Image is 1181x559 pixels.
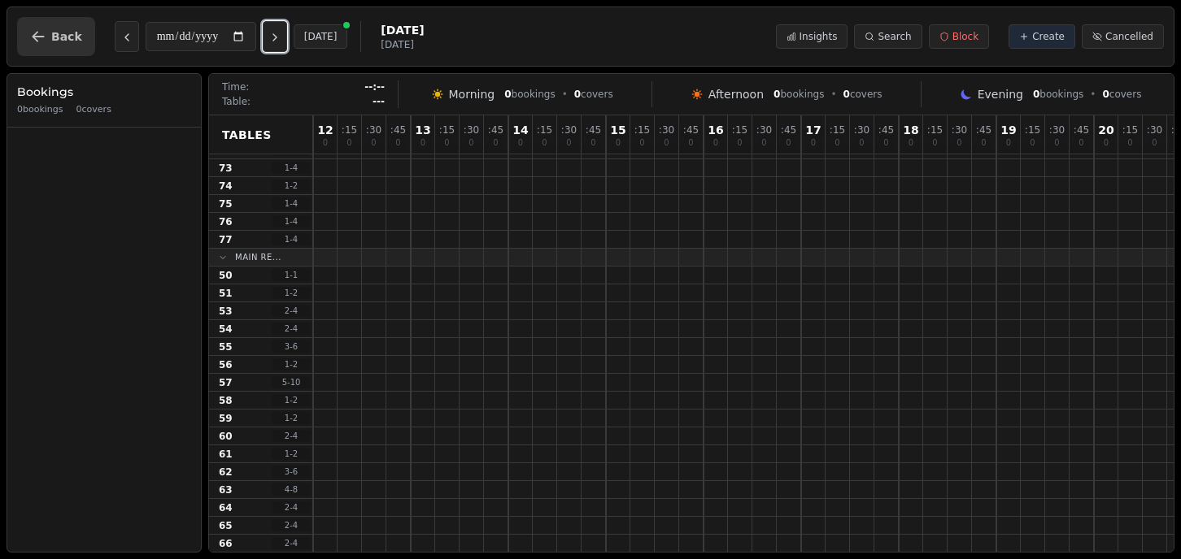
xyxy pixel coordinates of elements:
span: 76 [219,215,233,228]
span: • [1090,88,1096,101]
span: 63 [219,483,233,496]
span: 56 [219,358,233,371]
span: 0 [1079,139,1083,147]
span: Insights [800,30,838,43]
span: : 30 [561,125,577,135]
span: 1 - 2 [272,180,311,192]
span: covers [1102,88,1141,101]
span: 54 [219,323,233,336]
span: 19 [1000,124,1016,136]
span: --:-- [364,80,385,93]
span: 0 [1152,139,1157,147]
span: 0 [1054,139,1059,147]
span: 55 [219,340,233,353]
span: : 30 [952,125,967,135]
span: 0 [1030,139,1035,147]
span: 62 [219,466,233,479]
span: : 45 [390,125,406,135]
span: 57 [219,376,233,389]
span: 17 [805,124,821,136]
span: : 45 [878,125,894,135]
span: • [562,88,568,101]
span: : 30 [756,125,772,135]
span: 0 [981,139,986,147]
span: 0 [444,139,449,147]
span: 16 [708,124,723,136]
span: : 45 [1074,125,1089,135]
span: 3 - 6 [272,340,311,353]
span: [DATE] [381,22,424,38]
span: covers [843,88,882,101]
span: 0 [843,89,850,100]
span: 1 - 2 [272,394,311,406]
span: 0 [566,139,571,147]
span: 0 bookings [17,103,63,117]
span: : 45 [586,125,601,135]
span: 12 [317,124,333,136]
span: 0 [786,139,791,147]
span: 0 [639,139,644,147]
span: 50 [219,269,233,282]
span: 0 covers [76,103,111,117]
span: : 30 [1147,125,1162,135]
span: 0 [835,139,839,147]
span: 2 - 4 [272,430,311,442]
span: 0 [688,139,693,147]
span: 65 [219,519,233,532]
span: 1 - 2 [272,358,311,370]
span: 59 [219,412,233,425]
span: 1 - 2 [272,448,311,460]
span: 0 [574,89,581,100]
span: [DATE] [381,38,424,51]
span: Evening [978,86,1023,102]
span: 0 [395,139,400,147]
span: 1 - 2 [272,412,311,424]
button: Next day [263,21,287,52]
span: 58 [219,394,233,407]
span: 15 [610,124,625,136]
span: 0 [468,139,473,147]
span: 0 [1104,139,1109,147]
span: 0 [909,139,913,147]
span: : 30 [1049,125,1065,135]
span: 53 [219,305,233,318]
span: 0 [1033,89,1039,100]
span: 60 [219,430,233,443]
span: : 15 [1122,125,1138,135]
span: 4 - 8 [272,483,311,496]
span: 0 [493,139,498,147]
span: : 15 [830,125,845,135]
span: 66 [219,537,233,550]
span: Search [878,30,911,43]
span: : 15 [634,125,650,135]
span: 75 [219,197,233,210]
span: : 15 [342,125,357,135]
span: 18 [903,124,918,136]
span: 0 [957,139,961,147]
span: Time: [222,80,249,93]
button: Create [1009,24,1075,49]
span: 0 [811,139,816,147]
span: : 45 [488,125,503,135]
span: 61 [219,448,233,461]
span: Block [952,30,978,43]
span: 0 [1127,139,1132,147]
span: Create [1032,30,1065,43]
span: Main Re... [235,251,281,263]
span: 0 [774,89,780,100]
span: : 15 [439,125,455,135]
button: Back [17,17,95,56]
span: : 30 [659,125,674,135]
span: 0 [371,139,376,147]
span: 5 - 10 [272,376,311,388]
span: 0 [859,139,864,147]
span: 2 - 4 [272,323,311,335]
span: bookings [504,88,555,101]
span: 2 - 4 [272,519,311,531]
span: 0 [346,139,351,147]
span: 0 [737,139,742,147]
span: Afternoon [708,86,764,102]
span: : 15 [537,125,552,135]
span: 0 [664,139,669,147]
span: 1 - 2 [272,287,311,299]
